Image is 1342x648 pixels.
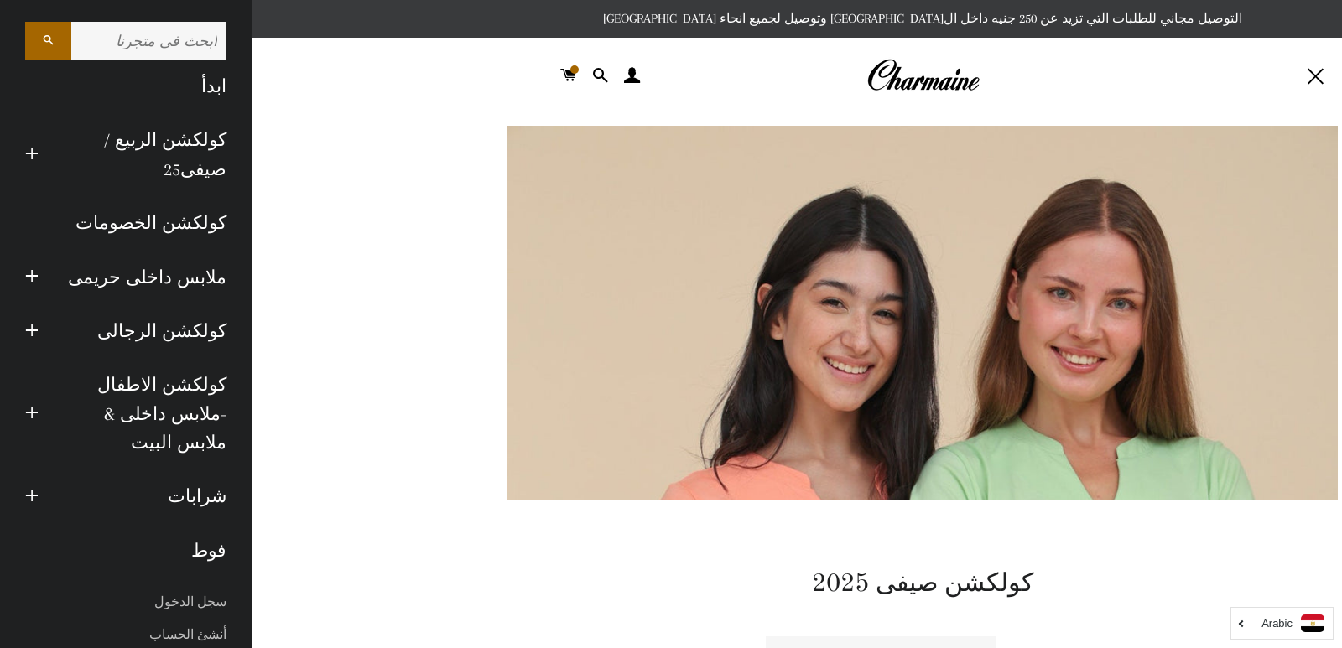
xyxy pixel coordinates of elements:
[13,586,239,619] a: سجل الدخول
[1261,618,1293,629] i: Arabic
[507,567,1338,602] h1: كولكشن صيفى 2025
[866,57,980,94] img: Charmaine Egypt
[51,113,239,196] a: كولكشن الربيع / صيفى25
[1240,614,1324,632] a: Arabic
[51,469,239,523] a: شرابات
[51,304,239,358] a: كولكشن الرجالى
[51,358,239,469] a: كولكشن الاطفال -ملابس داخلى & ملابس البيت
[13,196,239,250] a: كولكشن الخصومات
[13,524,239,578] a: فوط
[71,22,226,60] input: ابحث في متجرنا
[13,60,239,113] a: ابدأ
[51,251,239,304] a: ملابس داخلى حريمى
